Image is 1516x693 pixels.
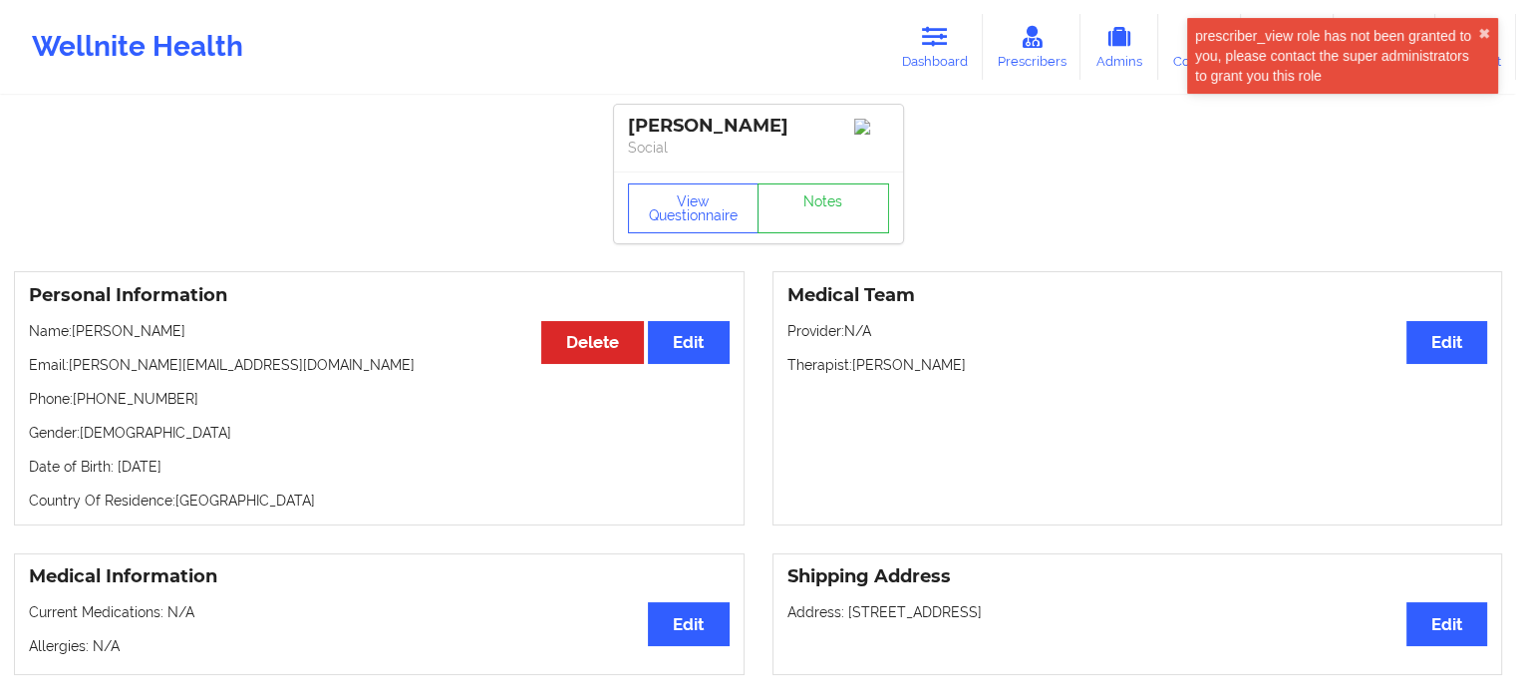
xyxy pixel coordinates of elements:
[29,602,730,622] p: Current Medications: N/A
[787,565,1488,588] h3: Shipping Address
[787,602,1488,622] p: Address: [STREET_ADDRESS]
[1158,14,1241,80] a: Coaches
[628,138,889,158] p: Social
[983,14,1081,80] a: Prescribers
[1195,26,1478,86] div: prescriber_view role has not been granted to you, please contact the super administrators to gran...
[787,355,1488,375] p: Therapist: [PERSON_NAME]
[758,183,889,233] a: Notes
[887,14,983,80] a: Dashboard
[29,565,730,588] h3: Medical Information
[648,321,729,364] button: Edit
[29,636,730,656] p: Allergies: N/A
[1080,14,1158,80] a: Admins
[854,119,889,135] img: Image%2Fplaceholer-image.png
[1406,321,1487,364] button: Edit
[29,389,730,409] p: Phone: [PHONE_NUMBER]
[29,284,730,307] h3: Personal Information
[29,491,730,511] p: Country Of Residence: [GEOGRAPHIC_DATA]
[628,115,889,138] div: [PERSON_NAME]
[29,423,730,443] p: Gender: [DEMOGRAPHIC_DATA]
[541,321,644,364] button: Delete
[1406,602,1487,645] button: Edit
[628,183,759,233] button: View Questionnaire
[29,457,730,477] p: Date of Birth: [DATE]
[648,602,729,645] button: Edit
[29,355,730,375] p: Email: [PERSON_NAME][EMAIL_ADDRESS][DOMAIN_NAME]
[787,284,1488,307] h3: Medical Team
[1478,26,1490,42] button: close
[787,321,1488,341] p: Provider: N/A
[29,321,730,341] p: Name: [PERSON_NAME]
